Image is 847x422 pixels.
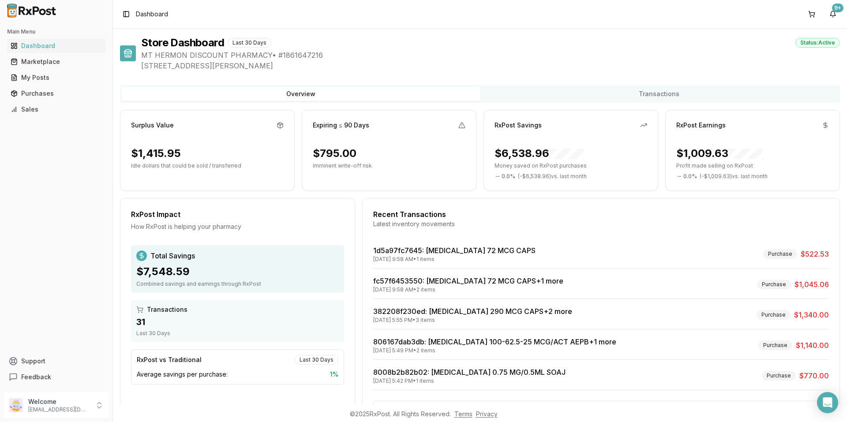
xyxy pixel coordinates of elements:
[495,162,647,169] p: Money saved on RxPost purchases
[7,86,105,101] a: Purchases
[131,209,344,220] div: RxPost Impact
[28,406,90,413] p: [EMAIL_ADDRESS][DOMAIN_NAME]
[313,121,369,130] div: Expiring ≤ 90 Days
[795,279,829,290] span: $1,045.06
[4,55,109,69] button: Marketplace
[373,368,566,377] a: 8008b2b82b02: [MEDICAL_DATA] 0.75 MG/0.5ML SOAJ
[4,86,109,101] button: Purchases
[676,121,726,130] div: RxPost Earnings
[476,410,498,418] a: Privacy
[4,71,109,85] button: My Posts
[495,146,585,161] div: $6,538.96
[4,4,60,18] img: RxPost Logo
[373,307,572,316] a: 382208f230ed: [MEDICAL_DATA] 290 MCG CAPS+2 more
[373,220,829,228] div: Latest inventory movements
[122,87,480,101] button: Overview
[758,340,792,350] div: Purchase
[676,162,829,169] p: Profit made selling on RxPost
[373,246,536,255] a: 1d5a97fc7645: [MEDICAL_DATA] 72 MCG CAPS
[11,57,102,66] div: Marketplace
[373,286,563,293] div: [DATE] 9:58 AM • 2 items
[11,73,102,82] div: My Posts
[28,397,90,406] p: Welcome
[373,256,536,263] div: [DATE] 9:58 AM • 1 items
[11,41,102,50] div: Dashboard
[373,276,563,285] a: fc57f6453550: [MEDICAL_DATA] 72 MCG CAPS+1 more
[495,121,542,130] div: RxPost Savings
[131,121,174,130] div: Surplus Value
[141,60,840,71] span: [STREET_ADDRESS][PERSON_NAME]
[373,317,572,324] div: [DATE] 5:55 PM • 3 items
[757,280,791,289] div: Purchase
[11,89,102,98] div: Purchases
[480,87,838,101] button: Transactions
[763,249,797,259] div: Purchase
[799,370,829,381] span: $770.00
[683,173,697,180] span: 0.0 %
[11,105,102,114] div: Sales
[700,173,768,180] span: ( - $1,009.63 ) vs. last month
[817,392,838,413] div: Open Intercom Messenger
[4,353,109,369] button: Support
[136,330,339,337] div: Last 30 Days
[676,146,764,161] div: $1,009.63
[131,162,284,169] p: Idle dollars that could be sold / transferred
[9,398,23,412] img: User avatar
[796,340,829,351] span: $1,140.00
[762,371,796,381] div: Purchase
[4,369,109,385] button: Feedback
[373,337,616,346] a: 806167dab3db: [MEDICAL_DATA] 100-62.5-25 MCG/ACT AEPB+1 more
[131,146,181,161] div: $1,415.95
[502,173,515,180] span: 0.0 %
[137,355,202,364] div: RxPost vs Traditional
[7,38,105,54] a: Dashboard
[7,101,105,117] a: Sales
[7,70,105,86] a: My Posts
[330,370,338,379] span: 1 %
[454,410,472,418] a: Terms
[21,373,51,381] span: Feedback
[150,250,195,261] span: Total Savings
[7,54,105,70] a: Marketplace
[4,102,109,116] button: Sales
[373,209,829,220] div: Recent Transactions
[795,38,840,48] div: Status: Active
[4,39,109,53] button: Dashboard
[794,310,829,320] span: $1,340.00
[7,28,105,35] h2: Main Menu
[136,10,168,19] nav: breadcrumb
[518,173,587,180] span: ( - $6,538.96 ) vs. last month
[826,7,840,21] button: 9+
[373,401,829,415] button: View All Transactions
[136,316,339,328] div: 31
[313,146,356,161] div: $795.00
[136,280,339,288] div: Combined savings and earnings through RxPost
[832,4,843,12] div: 9+
[136,10,168,19] span: Dashboard
[373,377,566,385] div: [DATE] 5:42 PM • 1 items
[228,38,271,48] div: Last 30 Days
[147,305,187,314] span: Transactions
[313,162,465,169] p: Imminent write-off risk
[137,370,228,379] span: Average savings per purchase:
[801,249,829,259] span: $522.53
[136,265,339,279] div: $7,548.59
[373,347,616,354] div: [DATE] 5:49 PM • 2 items
[295,355,338,365] div: Last 30 Days
[131,222,344,231] div: How RxPost is helping your pharmacy
[757,310,791,320] div: Purchase
[141,50,840,60] span: MT HERMON DISCOUNT PHARMACY • # 1861647216
[141,36,224,50] h1: Store Dashboard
